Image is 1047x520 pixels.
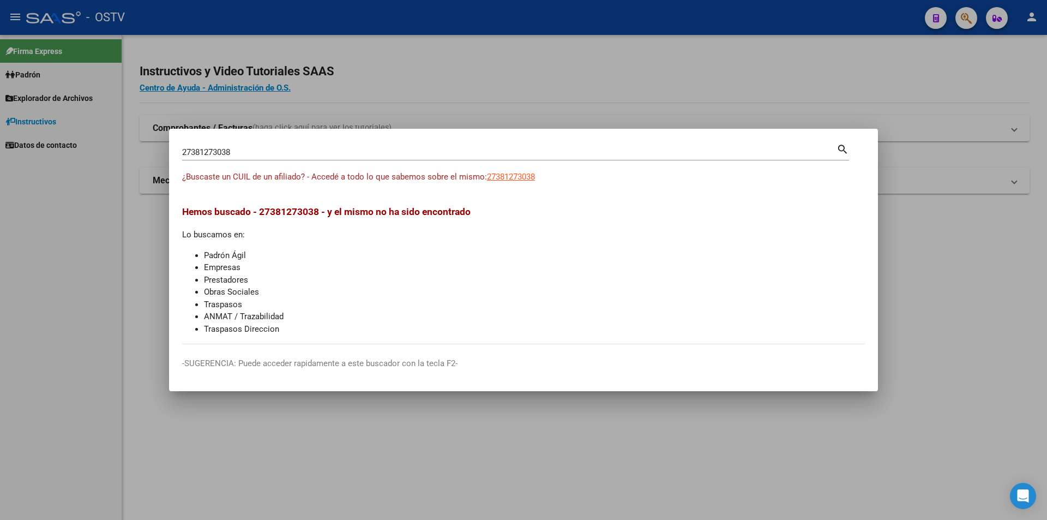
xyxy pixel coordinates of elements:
[204,323,865,336] li: Traspasos Direccion
[182,172,487,182] span: ¿Buscaste un CUIL de un afiliado? - Accedé a todo lo que sabemos sobre el mismo:
[204,310,865,323] li: ANMAT / Trazabilidad
[837,142,849,155] mat-icon: search
[204,286,865,298] li: Obras Sociales
[204,298,865,311] li: Traspasos
[204,249,865,262] li: Padrón Ágil
[487,172,535,182] span: 27381273038
[182,357,865,370] p: -SUGERENCIA: Puede acceder rapidamente a este buscador con la tecla F2-
[204,261,865,274] li: Empresas
[1010,483,1036,509] div: Open Intercom Messenger
[204,274,865,286] li: Prestadores
[182,205,865,335] div: Lo buscamos en:
[182,206,471,217] span: Hemos buscado - 27381273038 - y el mismo no ha sido encontrado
